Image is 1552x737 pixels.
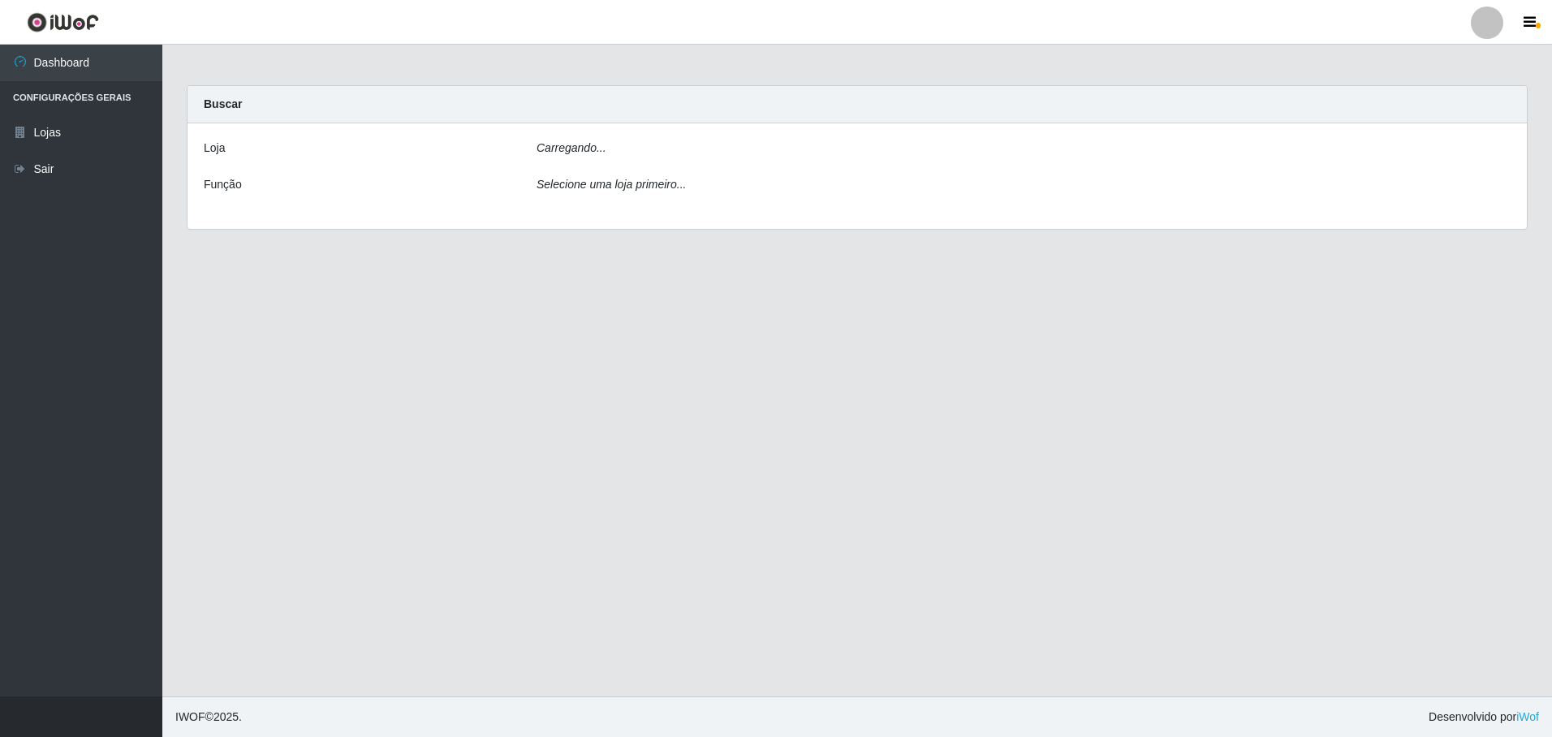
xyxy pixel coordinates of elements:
[175,709,242,726] span: © 2025 .
[175,710,205,723] span: IWOF
[204,140,225,157] label: Loja
[1429,709,1539,726] span: Desenvolvido por
[537,178,686,191] i: Selecione uma loja primeiro...
[1516,710,1539,723] a: iWof
[204,97,242,110] strong: Buscar
[204,176,242,193] label: Função
[537,141,606,154] i: Carregando...
[27,12,99,32] img: CoreUI Logo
